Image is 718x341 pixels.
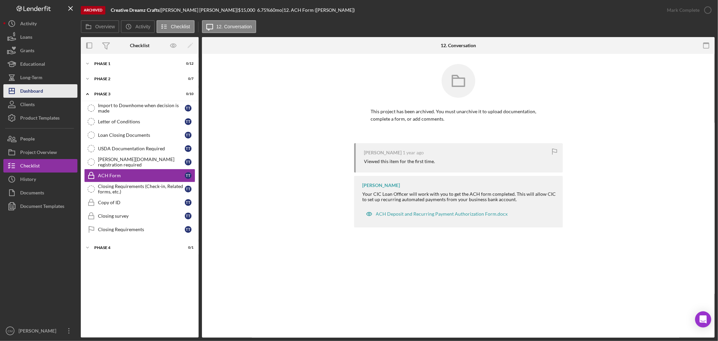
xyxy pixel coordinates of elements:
[185,159,192,165] div: T T
[185,132,192,138] div: T T
[185,186,192,192] div: T T
[695,311,711,328] div: Open Intercom Messenger
[98,146,185,151] div: USDA Documentation Required
[84,182,195,196] a: Closing Requirements (Check-in, Related forms, etc.)TT
[20,173,36,188] div: History
[181,92,194,96] div: 0 / 10
[98,157,185,167] div: [PERSON_NAME][DOMAIN_NAME] registration required
[185,145,192,152] div: T T
[98,227,185,232] div: Closing Requirements
[667,3,699,17] div: Mark Complete
[95,24,115,29] label: Overview
[20,17,37,32] div: Activity
[185,105,192,112] div: T T
[3,17,77,30] button: Activity
[371,108,546,123] p: This project has been archived. You must unarchive it to upload documentation, complete a form, o...
[81,20,119,33] button: Overview
[185,226,192,233] div: T T
[20,111,60,126] div: Product Templates
[98,103,185,114] div: Import to Downhome when decision is made
[98,184,185,194] div: Closing Requirements (Check-in, Related forms, etc.)
[84,155,195,169] a: [PERSON_NAME][DOMAIN_NAME] registration requiredTT
[364,159,435,164] div: Viewed this item for the first time.
[130,43,149,48] div: Checklist
[3,324,77,338] button: CM[PERSON_NAME]
[3,57,77,71] button: Educational
[181,246,194,250] div: 0 / 1
[3,186,77,199] button: Documents
[3,30,77,44] button: Loans
[3,71,77,84] button: Long-Term
[441,43,476,48] div: 12. Conversation
[84,169,195,182] a: ACH FormTT
[185,118,192,125] div: T T
[3,84,77,98] button: Dashboard
[171,24,190,29] label: Checklist
[94,62,177,66] div: Phase 1
[20,84,43,99] div: Dashboard
[185,213,192,219] div: T T
[20,132,35,147] div: People
[238,7,255,13] span: $15,000
[84,142,195,155] a: USDA Documentation RequiredTT
[98,132,185,138] div: Loan Closing Documents
[135,24,150,29] label: Activity
[94,246,177,250] div: Phase 4
[84,196,195,209] a: Copy of IDTT
[81,6,105,14] div: Archived
[157,20,195,33] button: Checklist
[111,7,161,13] div: |
[94,77,177,81] div: Phase 2
[3,173,77,186] button: History
[363,191,556,202] div: Your CIC Loan Officer will work with you to get the ACH form completed. This will allow CIC to se...
[181,62,194,66] div: 0 / 12
[363,183,400,188] div: [PERSON_NAME]
[94,92,177,96] div: Phase 3
[3,132,77,146] a: People
[20,57,45,72] div: Educational
[20,146,57,161] div: Project Overview
[98,173,185,178] div: ACH Form
[8,329,13,333] text: CM
[20,30,32,45] div: Loans
[98,213,185,219] div: Closing survey
[20,44,34,59] div: Grants
[84,101,195,115] a: Import to Downhome when decision is madeTT
[3,159,77,173] button: Checklist
[3,111,77,125] a: Product Templates
[282,7,355,13] div: | 12. ACH Form ([PERSON_NAME])
[84,223,195,236] a: Closing RequirementsTT
[3,146,77,159] button: Project Overview
[257,7,270,13] div: 6.75 %
[376,211,508,217] div: ACH Deposit and Recurring Payment Authorization Form.docx
[84,209,195,223] a: Closing surveyTT
[363,207,511,221] button: ACH Deposit and Recurring Payment Authorization Form.docx
[84,115,195,128] a: Letter of ConditionsTT
[216,24,252,29] label: 12. Conversation
[20,98,35,113] div: Clients
[3,98,77,111] button: Clients
[3,44,77,57] button: Grants
[84,128,195,142] a: Loan Closing DocumentsTT
[121,20,155,33] button: Activity
[181,77,194,81] div: 0 / 7
[202,20,257,33] button: 12. Conversation
[185,199,192,206] div: T T
[17,324,61,339] div: [PERSON_NAME]
[20,186,44,201] div: Documents
[185,172,192,179] div: T T
[3,199,77,213] a: Document Templates
[111,7,160,13] b: Creative Dreamz Crafts
[20,159,40,174] div: Checklist
[660,3,715,17] button: Mark Complete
